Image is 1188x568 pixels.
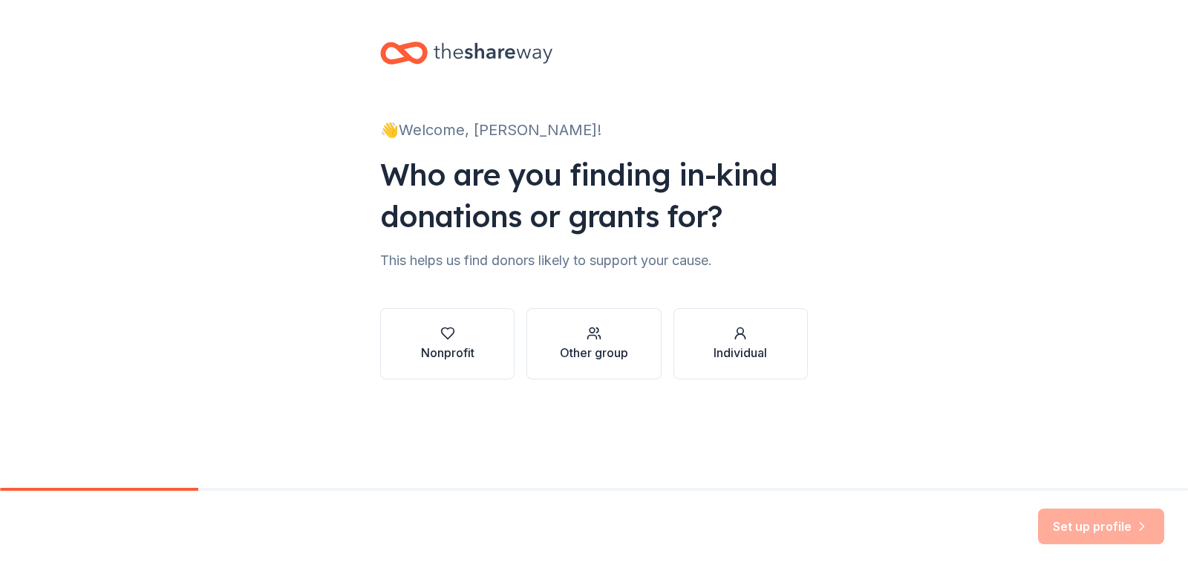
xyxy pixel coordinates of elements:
[380,118,808,142] div: 👋 Welcome, [PERSON_NAME]!
[380,154,808,237] div: Who are you finding in-kind donations or grants for?
[673,308,808,379] button: Individual
[714,344,767,362] div: Individual
[560,344,628,362] div: Other group
[380,308,515,379] button: Nonprofit
[421,344,474,362] div: Nonprofit
[380,249,808,272] div: This helps us find donors likely to support your cause.
[526,308,661,379] button: Other group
